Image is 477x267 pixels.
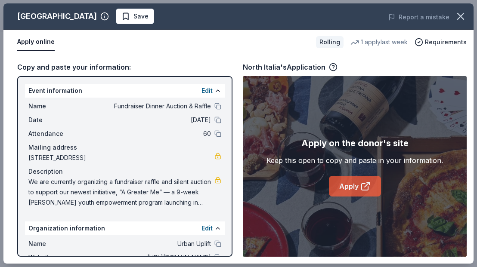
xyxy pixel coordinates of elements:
div: Rolling [316,36,344,48]
span: Website [28,252,86,263]
span: Fundraiser Dinner Auction & Raffle [86,101,211,111]
span: Name [28,101,86,111]
button: Edit [201,223,213,233]
div: Copy and paste your information: [17,61,232,73]
div: Keep this open to copy and paste in your information. [266,155,443,166]
button: Save [116,9,154,24]
div: North Italia's Application [243,61,338,73]
div: 1 apply last week [350,37,408,47]
button: Report a mistake [388,12,449,22]
span: We are currently organizing a fundraiser raffle and silent auction to support our newest initiati... [28,177,214,208]
span: Requirements [425,37,467,47]
a: Apply [329,176,381,196]
span: Urban Uplift [86,239,211,249]
div: [GEOGRAPHIC_DATA] [17,9,97,23]
span: [DATE] [86,115,211,125]
span: [URL][DOMAIN_NAME] [86,252,211,263]
div: Mailing address [28,142,221,153]
span: Attendance [28,129,86,139]
span: 60 [86,129,211,139]
button: Edit [201,86,213,96]
div: Organization information [25,221,225,235]
div: Apply on the donor's site [301,136,409,150]
div: Event information [25,84,225,98]
span: Date [28,115,86,125]
span: [STREET_ADDRESS] [28,153,214,163]
button: Apply online [17,33,55,51]
div: Description [28,166,221,177]
button: Requirements [415,37,467,47]
span: Name [28,239,86,249]
span: Save [133,11,149,21]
